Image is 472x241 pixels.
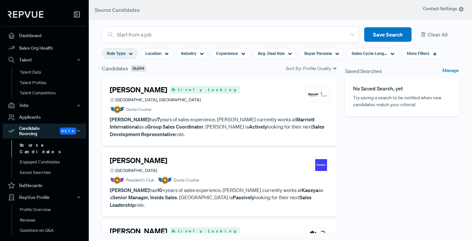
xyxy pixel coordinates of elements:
span: Quota Crusher [126,107,152,112]
span: Actively Looking [170,86,240,94]
span: [GEOGRAPHIC_DATA], [GEOGRAPHIC_DATA] [115,97,201,103]
p: Try saving a search to be notified when new candidates match your criteria! [353,94,451,108]
a: Applicants [3,111,86,124]
div: Candidate Sourcing [3,124,86,139]
a: Talent Data [12,67,95,78]
strong: Actively [249,123,267,130]
span: Beta [60,128,76,134]
span: Quota Crusher [174,177,199,183]
button: Clear All [417,27,459,42]
a: Saved Searches [12,167,95,178]
a: Talent Profiles [12,78,95,88]
a: Dashboard [3,29,86,42]
img: RepVue [8,11,43,18]
button: RepVue Profile [3,192,86,203]
strong: [PERSON_NAME] [110,116,150,123]
span: Profile Quality [303,65,331,72]
strong: Senior Manager, Inside Sales [112,194,177,201]
img: Kaseya [315,159,327,171]
span: More Filters [407,50,429,57]
strong: Kaseya [302,187,318,193]
span: Saved Searches [345,67,382,75]
a: Engaged Candidates [12,157,95,167]
button: Save Search [364,27,412,42]
div: Sort By: [286,65,337,72]
span: [GEOGRAPHIC_DATA] [115,167,157,174]
span: Contact Settings [423,5,464,12]
a: Manage [442,67,459,75]
span: Experience [216,50,238,57]
strong: Sales Leadership [110,194,312,208]
h4: [PERSON_NAME] [110,85,167,94]
strong: 7 [157,116,160,123]
a: Talent Competitors [12,88,95,98]
a: Source Candidates [12,140,95,157]
span: Candidates [102,64,128,72]
span: Avg. Deal Size [258,50,285,57]
span: Role Type [107,50,126,57]
strong: Passively [233,194,254,201]
span: Source Candidates [95,7,140,13]
p: has years of sales experience. [PERSON_NAME] currently works at as a . [PERSON_NAME] is looking f... [110,116,329,138]
img: President Badge [110,177,125,184]
a: Reviews [12,215,95,226]
strong: Sales Development Representative [110,123,324,137]
a: Battlecards [3,179,86,192]
span: Industry [181,50,197,57]
h6: No Saved Search, yet [353,85,451,92]
a: Questions on Q&A [12,225,95,236]
a: Profile Overview [12,205,95,215]
img: Ritz-Carlton Hotel [315,88,327,100]
img: Quota Badge [110,106,125,113]
span: Location [145,50,161,57]
strong: [PERSON_NAME] [110,187,150,193]
a: Sales Org Health [3,42,86,54]
span: Sales Cycle Length [352,50,387,57]
h4: [PERSON_NAME] [110,156,167,165]
span: President's Club [126,177,154,183]
span: 26,894 [131,65,146,72]
button: Jobs [3,100,86,111]
p: has years of sales experience. [PERSON_NAME] currently works at as a . [GEOGRAPHIC_DATA] is looki... [110,186,329,209]
img: Marriott International [307,88,319,100]
span: Actively Looking [170,227,240,235]
button: Talent [3,54,86,65]
button: Candidate Sourcing Beta [3,124,86,139]
strong: Group Sales Coordinator [147,123,203,130]
strong: 10+ [157,187,165,193]
h4: [PERSON_NAME] [110,227,167,235]
span: Buyer Persona [304,50,332,57]
img: Quota Badge [157,177,172,184]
